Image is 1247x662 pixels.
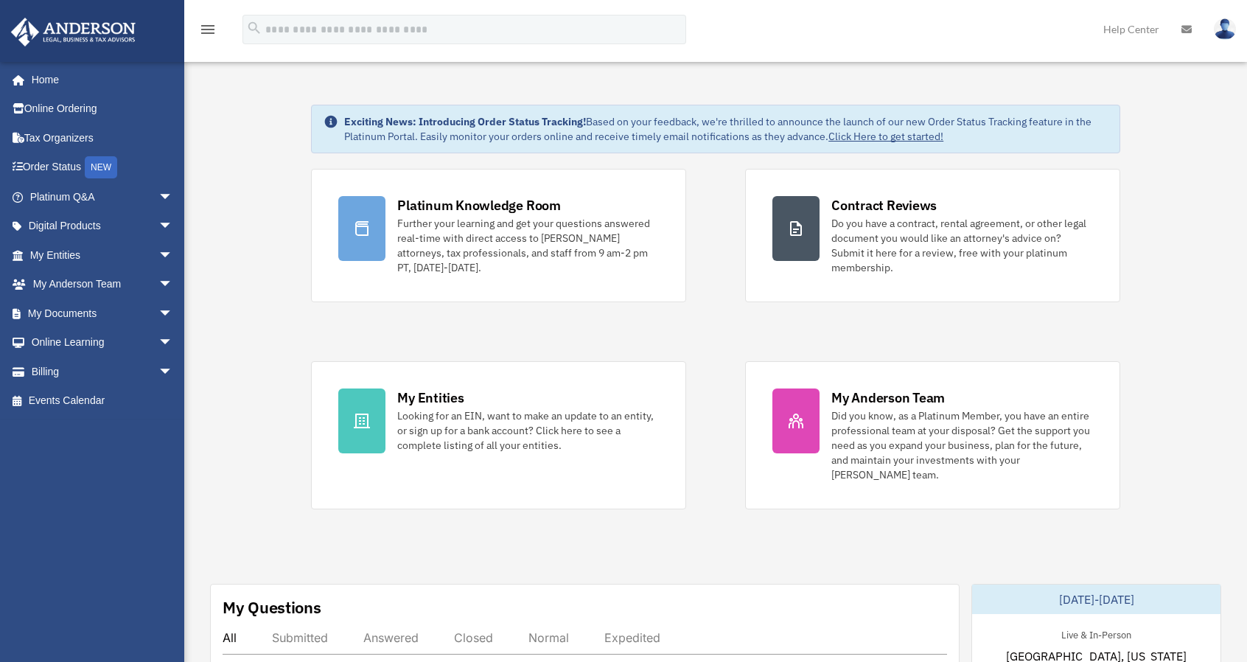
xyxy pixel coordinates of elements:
a: My Entitiesarrow_drop_down [10,240,195,270]
div: Closed [454,630,493,645]
span: arrow_drop_down [158,240,188,271]
a: Platinum Q&Aarrow_drop_down [10,182,195,212]
div: Contract Reviews [831,196,937,215]
div: My Entities [397,389,464,407]
div: Looking for an EIN, want to make an update to an entity, or sign up for a bank account? Click her... [397,408,659,453]
div: All [223,630,237,645]
div: NEW [85,156,117,178]
a: Click Here to get started! [828,130,943,143]
span: arrow_drop_down [158,182,188,212]
span: arrow_drop_down [158,357,188,387]
div: Submitted [272,630,328,645]
div: Based on your feedback, we're thrilled to announce the launch of our new Order Status Tracking fe... [344,114,1108,144]
a: My Anderson Teamarrow_drop_down [10,270,195,299]
a: Billingarrow_drop_down [10,357,195,386]
div: Platinum Knowledge Room [397,196,561,215]
a: Contract Reviews Do you have a contract, rental agreement, or other legal document you would like... [745,169,1120,302]
img: User Pic [1214,18,1236,40]
strong: Exciting News: Introducing Order Status Tracking! [344,115,586,128]
div: Normal [528,630,569,645]
a: Digital Productsarrow_drop_down [10,212,195,241]
span: arrow_drop_down [158,270,188,300]
a: menu [199,26,217,38]
i: search [246,20,262,36]
a: My Anderson Team Did you know, as a Platinum Member, you have an entire professional team at your... [745,361,1120,509]
a: My Documentsarrow_drop_down [10,299,195,328]
span: arrow_drop_down [158,212,188,242]
div: Do you have a contract, rental agreement, or other legal document you would like an attorney's ad... [831,216,1093,275]
div: My Anderson Team [831,389,945,407]
span: arrow_drop_down [158,299,188,329]
a: Online Ordering [10,94,195,124]
a: Order StatusNEW [10,153,195,183]
a: Home [10,65,188,94]
a: Tax Organizers [10,123,195,153]
a: My Entities Looking for an EIN, want to make an update to an entity, or sign up for a bank accoun... [311,361,686,509]
span: arrow_drop_down [158,328,188,358]
i: menu [199,21,217,38]
div: Live & In-Person [1049,626,1143,641]
div: My Questions [223,596,321,619]
a: Events Calendar [10,386,195,416]
a: Online Learningarrow_drop_down [10,328,195,358]
div: Did you know, as a Platinum Member, you have an entire professional team at your disposal? Get th... [831,408,1093,482]
div: Answered [363,630,419,645]
div: Further your learning and get your questions answered real-time with direct access to [PERSON_NAM... [397,216,659,275]
div: Expedited [604,630,660,645]
a: Platinum Knowledge Room Further your learning and get your questions answered real-time with dire... [311,169,686,302]
div: [DATE]-[DATE] [972,585,1220,614]
img: Anderson Advisors Platinum Portal [7,18,140,46]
